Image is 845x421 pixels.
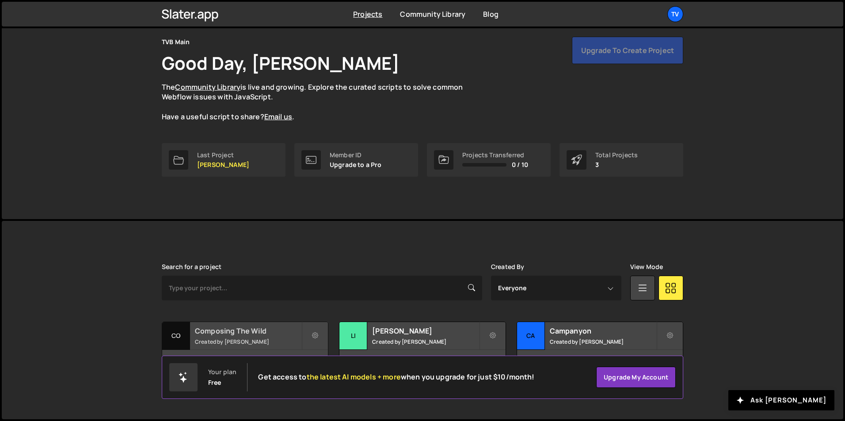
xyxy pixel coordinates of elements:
[162,276,482,300] input: Type your project...
[372,338,479,345] small: Created by [PERSON_NAME]
[596,367,676,388] a: Upgrade my account
[330,161,382,168] p: Upgrade to a Pro
[339,322,506,377] a: Li [PERSON_NAME] Created by [PERSON_NAME] 3 pages, last updated by [PERSON_NAME] [DATE]
[667,6,683,22] a: TV
[400,9,465,19] a: Community Library
[197,152,249,159] div: Last Project
[162,37,190,47] div: TVB Main
[517,350,683,376] div: 1 page, last updated by [PERSON_NAME] [DATE]
[483,9,499,19] a: Blog
[307,372,401,382] span: the latest AI models + more
[728,390,834,410] button: Ask [PERSON_NAME]
[264,112,292,121] a: Email us
[175,82,240,92] a: Community Library
[630,263,663,270] label: View Mode
[162,143,285,177] a: Last Project [PERSON_NAME]
[339,350,505,376] div: 3 pages, last updated by [PERSON_NAME] [DATE]
[162,322,190,350] div: Co
[162,51,400,75] h1: Good Day, [PERSON_NAME]
[208,379,221,386] div: Free
[208,368,236,375] div: Your plan
[195,326,301,336] h2: Composing The Wild
[517,322,683,377] a: Ca Campanyon Created by [PERSON_NAME] 1 page, last updated by [PERSON_NAME] [DATE]
[550,338,656,345] small: Created by [PERSON_NAME]
[462,152,528,159] div: Projects Transferred
[197,161,249,168] p: [PERSON_NAME]
[258,373,534,381] h2: Get access to when you upgrade for just $10/month!
[339,322,367,350] div: Li
[491,263,525,270] label: Created By
[512,161,528,168] span: 0 / 10
[372,326,479,336] h2: [PERSON_NAME]
[550,326,656,336] h2: Campanyon
[162,263,221,270] label: Search for a project
[353,9,382,19] a: Projects
[595,152,638,159] div: Total Projects
[162,350,328,376] div: 7 pages, last updated by [PERSON_NAME] about [DATE]
[195,338,301,345] small: Created by [PERSON_NAME]
[517,322,545,350] div: Ca
[595,161,638,168] p: 3
[162,82,480,122] p: The is live and growing. Explore the curated scripts to solve common Webflow issues with JavaScri...
[162,322,328,377] a: Co Composing The Wild Created by [PERSON_NAME] 7 pages, last updated by [PERSON_NAME] about [DATE]
[330,152,382,159] div: Member ID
